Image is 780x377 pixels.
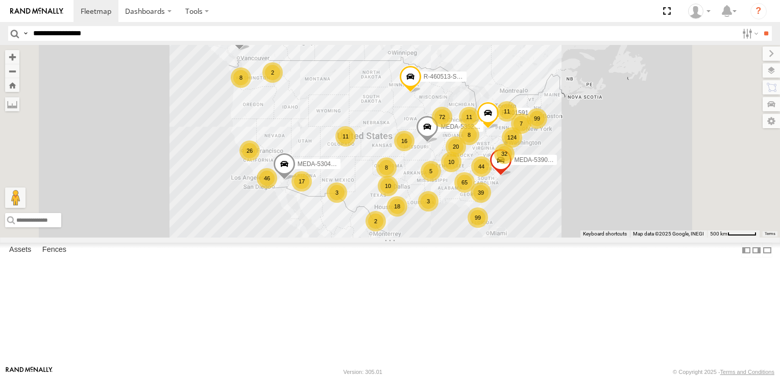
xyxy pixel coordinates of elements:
div: 16 [394,131,415,151]
div: 3 [418,191,438,211]
a: Terms [765,231,775,235]
div: 17 [291,171,312,192]
label: Hide Summary Table [762,243,772,257]
div: 124 [502,127,522,148]
div: 32 [494,144,515,164]
div: 8 [376,157,397,178]
span: MEDA-539001-Roll [514,156,567,163]
div: © Copyright 2025 - [673,369,774,375]
div: 99 [527,108,547,129]
label: Dock Summary Table to the Right [751,243,762,257]
div: 5 [421,161,441,181]
div: 8 [459,125,479,145]
div: 39 [471,182,491,203]
i: ? [750,3,767,19]
div: 46 [257,168,277,188]
div: 2 [365,211,386,231]
div: 10 [378,176,398,196]
button: Map Scale: 500 km per 53 pixels [707,230,760,238]
button: Drag Pegman onto the map to open Street View [5,187,26,208]
div: Clarence Lewis [685,4,714,19]
label: Dock Summary Table to the Left [741,243,751,257]
div: 44 [471,156,492,177]
div: 10 [441,152,461,172]
a: Terms and Conditions [720,369,774,375]
div: 7 [511,113,531,134]
div: 18 [387,196,407,217]
span: Map data ©2025 Google, INEGI [633,231,704,237]
button: Zoom in [5,50,19,64]
div: 11 [497,101,517,122]
button: Zoom out [5,64,19,78]
div: 11 [459,107,479,127]
span: MEDA-535204-Roll [441,123,493,130]
div: 11 [335,126,356,147]
label: Assets [4,243,36,257]
span: MEDA-530413-Swing [298,160,356,167]
div: 72 [432,107,452,127]
div: 2 [262,62,283,83]
a: Visit our Website [6,367,53,377]
button: Keyboard shortcuts [583,230,627,238]
div: 26 [239,140,260,161]
img: rand-logo.svg [10,8,63,15]
div: Version: 305.01 [344,369,382,375]
span: R-460513-Swing [424,73,469,80]
label: Fences [37,243,71,257]
div: 3 [327,182,347,203]
div: 65 [454,172,475,193]
label: Measure [5,97,19,111]
label: Search Query [21,26,30,41]
span: 500 km [710,231,727,237]
label: Search Filter Options [738,26,760,41]
button: Zoom Home [5,78,19,92]
div: 99 [468,207,488,228]
div: 8 [231,67,251,88]
label: Map Settings [763,114,780,128]
div: 20 [446,136,466,157]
